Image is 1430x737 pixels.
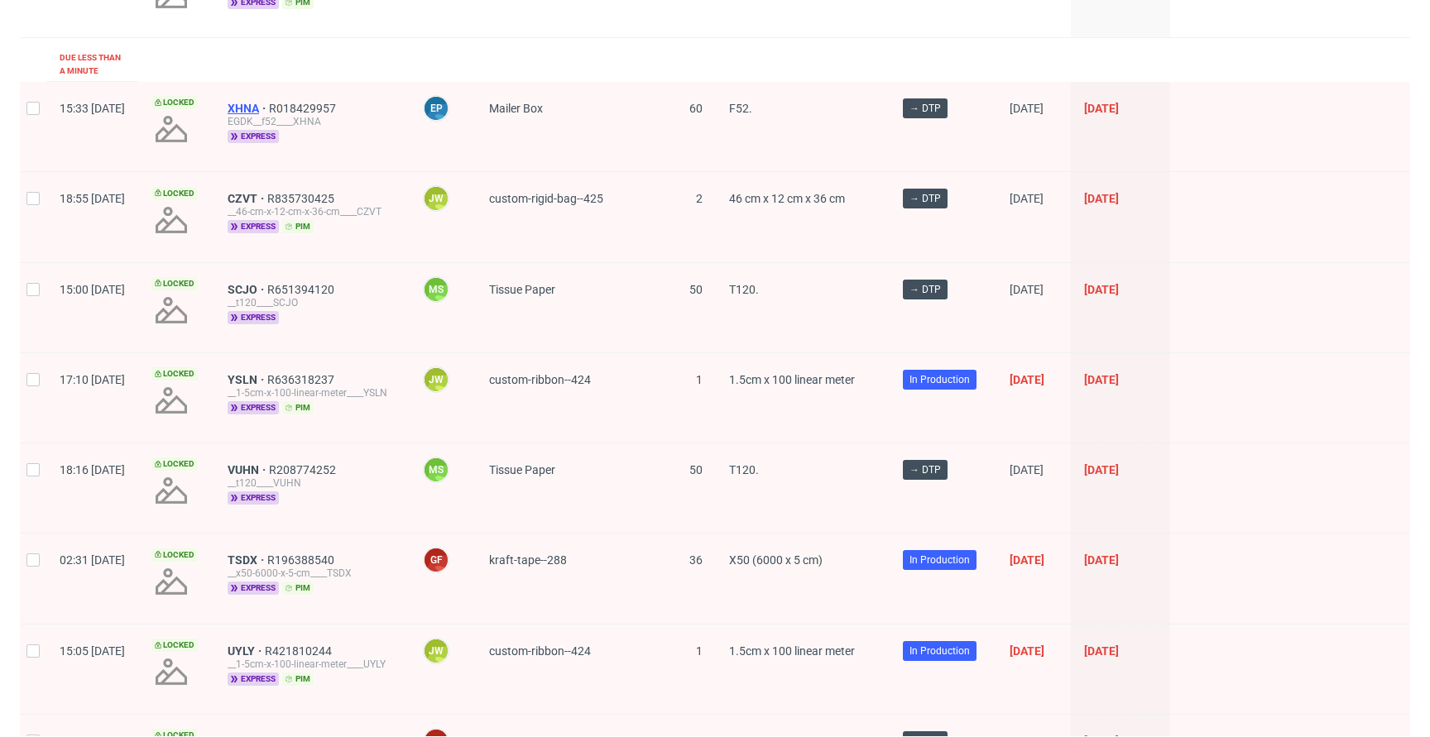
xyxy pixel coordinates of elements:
span: pim [282,401,314,414]
span: F52. [729,102,752,115]
span: custom-ribbon--424 [489,373,591,386]
span: [DATE] [1010,373,1044,386]
span: [DATE] [1010,283,1044,296]
span: 50 [689,463,703,476]
span: 02:31 [DATE] [60,553,125,567]
figcaption: JW [425,639,448,663]
span: custom-ribbon--424 [489,644,591,658]
span: [DATE] [1084,102,1119,115]
span: In Production [909,553,970,567]
a: XHNA [228,102,269,115]
span: 46 cm x 12 cm x 36 cm [729,192,845,205]
span: 1.5cm x 100 linear meter [729,373,855,386]
div: __t120____VUHN [228,476,396,490]
figcaption: JW [425,368,448,391]
span: express [228,581,279,595]
span: [DATE] [1084,283,1119,296]
span: 18:55 [DATE] [60,192,125,205]
span: [DATE] [1010,644,1044,658]
span: In Production [909,372,970,387]
img: no_design.png [151,200,191,240]
a: R018429957 [269,102,339,115]
span: → DTP [909,462,941,477]
span: express [228,130,279,143]
span: Locked [151,367,198,380]
a: UYLY [228,644,265,658]
span: custom-rigid-bag--425 [489,192,603,205]
span: Mailer Box [489,102,543,115]
div: EGDK__f52____XHNA [228,115,396,128]
img: no_design.png [151,290,191,330]
span: T120. [729,283,759,296]
a: CZVT [228,192,267,205]
span: [DATE] [1010,463,1044,476]
span: Tissue Paper [489,463,555,476]
span: kraft-tape--288 [489,553,567,567]
a: R636318237 [267,373,338,386]
div: __1-5cm-x-100-linear-meter____UYLY [228,658,396,671]
span: [DATE] [1010,192,1044,205]
a: R835730425 [267,192,338,205]
span: 50 [689,283,703,296]
span: express [228,220,279,233]
figcaption: MS [425,278,448,301]
div: __1-5cm-x-100-linear-meter____YSLN [228,386,396,400]
span: Locked [151,96,198,109]
span: Locked [151,277,198,290]
span: pim [282,220,314,233]
span: T120. [729,463,759,476]
span: 15:33 [DATE] [60,102,125,115]
span: Locked [151,548,198,562]
div: __x50-6000-x-5-cm____TSDX [228,567,396,580]
span: → DTP [909,191,941,206]
span: R421810244 [265,644,335,658]
a: R196388540 [267,553,338,567]
img: no_design.png [151,109,191,149]
span: [DATE] [1084,373,1119,386]
span: express [228,491,279,505]
span: express [228,672,279,686]
span: [DATE] [1084,644,1119,658]
span: 2 [696,192,703,205]
span: [DATE] [1010,553,1044,567]
span: 1 [696,644,703,658]
img: no_design.png [151,380,191,420]
a: R208774252 [269,463,339,476]
a: VUHN [228,463,269,476]
div: Due less than a minute [60,51,125,78]
span: [DATE] [1010,102,1044,115]
figcaption: EP [425,97,448,120]
span: 36 [689,553,703,567]
span: Locked [151,639,198,652]
span: In Production [909,644,970,658]
span: [DATE] [1084,553,1119,567]
img: no_design.png [151,562,191,601]
img: no_design.png [151,471,191,510]
figcaption: GF [425,548,448,572]
img: no_design.png [151,652,191,692]
span: X50 (6000 x 5 cm) [729,553,823,567]
span: express [228,311,279,324]
a: TSDX [228,553,267,567]
figcaption: JW [425,187,448,210]
a: R651394120 [267,283,338,296]
span: 15:00 [DATE] [60,283,125,296]
span: 17:10 [DATE] [60,373,125,386]
a: YSLN [228,373,267,386]
a: SCJO [228,283,267,296]
span: Locked [151,457,198,471]
span: 60 [689,102,703,115]
figcaption: MS [425,458,448,481]
span: express [228,401,279,414]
